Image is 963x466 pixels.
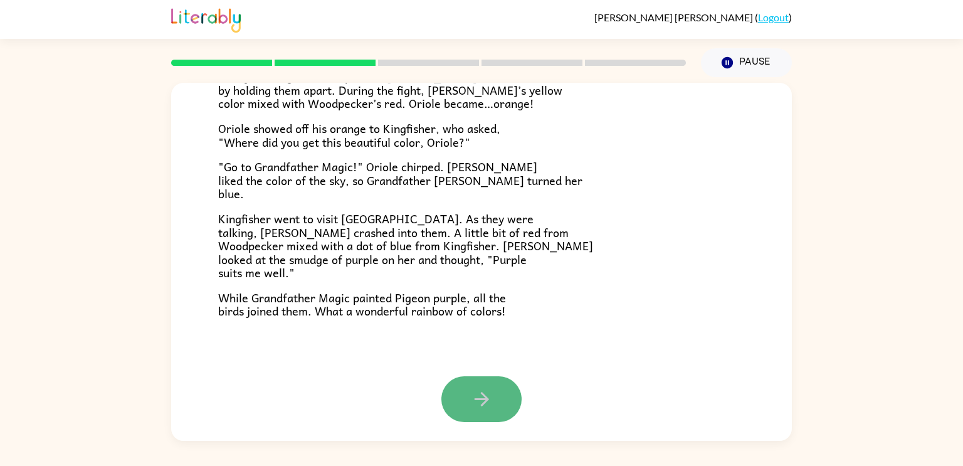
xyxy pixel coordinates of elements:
button: Pause [701,48,792,77]
span: "Go to Grandfather Magic!" Oriole chirped. [PERSON_NAME] liked the color of the sky, so Grandfath... [218,157,582,203]
span: [PERSON_NAME] [PERSON_NAME] [594,11,755,23]
img: Literably [171,5,241,33]
span: While Grandfather Magic painted Pigeon purple, all the birds joined them. What a wonderful rainbo... [218,289,506,320]
a: Logout [758,11,789,23]
span: Oriole showed off his orange to Kingfisher, who asked, "Where did you get this beautiful color, O... [218,119,500,151]
div: ( ) [594,11,792,23]
span: Kingfisher went to visit [GEOGRAPHIC_DATA]. As they were talking, [PERSON_NAME] crashed into them... [218,209,593,282]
